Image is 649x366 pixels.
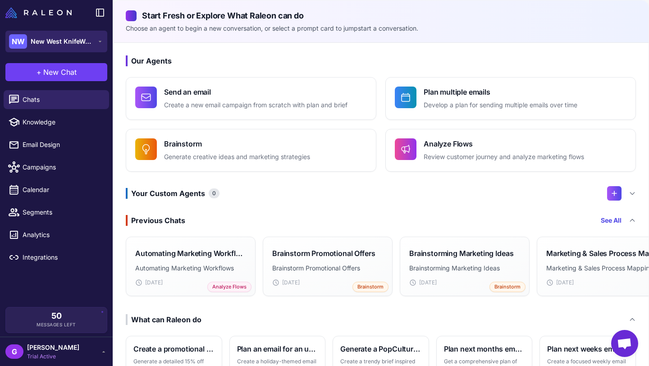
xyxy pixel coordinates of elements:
[126,23,636,33] p: Choose an agent to begin a new conversation, or select a prompt card to jumpstart a conversation.
[409,279,520,287] div: [DATE]
[272,263,383,273] p: Brainstorm Promotional Offers
[5,344,23,359] div: G
[4,248,109,267] a: Integrations
[23,95,102,105] span: Chats
[272,248,375,259] h3: Brainstorm Promotional Offers
[409,248,513,259] h3: Brainstorming Marketing Ideas
[424,100,577,110] p: Develop a plan for sending multiple emails over time
[23,185,102,195] span: Calendar
[207,282,251,292] span: Analyze Flows
[272,279,383,287] div: [DATE]
[126,129,376,172] button: BrainstormGenerate creative ideas and marketing strategies
[133,343,215,354] h3: Create a promotional brief and email
[489,282,526,292] span: Brainstorm
[424,138,584,149] h4: Analyze Flows
[164,87,347,97] h4: Send an email
[23,230,102,240] span: Analytics
[43,67,77,78] span: New Chat
[209,188,219,198] span: 0
[27,343,79,352] span: [PERSON_NAME]
[126,215,185,226] div: Previous Chats
[37,67,41,78] span: +
[444,343,525,354] h3: Plan next months emails
[51,312,62,320] span: 50
[5,63,107,81] button: +New Chat
[126,77,376,120] button: Send an emailCreate a new email campaign from scratch with plan and brief
[9,34,27,49] div: NW
[547,343,628,354] h3: Plan next weeks emails
[601,215,622,225] a: See All
[27,352,79,361] span: Trial Active
[4,113,109,132] a: Knowledge
[135,279,246,287] div: [DATE]
[31,37,94,46] span: New West KnifeWorks
[4,90,109,109] a: Chats
[385,129,636,172] button: Analyze FlowsReview customer journey and analyze marketing flows
[5,7,72,18] img: Raleon Logo
[37,321,76,328] span: Messages Left
[5,31,107,52] button: NWNew West KnifeWorks
[23,140,102,150] span: Email Design
[164,152,310,162] p: Generate creative ideas and marketing strategies
[424,87,577,97] h4: Plan multiple emails
[340,343,421,354] h3: Generate a PopCulture themed brief
[23,117,102,127] span: Knowledge
[409,263,520,273] p: Brainstorming Marketing Ideas
[126,314,201,325] div: What can Raleon do
[352,282,388,292] span: Brainstorm
[237,343,318,354] h3: Plan an email for an upcoming holiday
[23,207,102,217] span: Segments
[126,9,636,22] h2: Start Fresh or Explore What Raleon can do
[424,152,584,162] p: Review customer journey and analyze marketing flows
[5,7,75,18] a: Raleon Logo
[135,248,246,259] h3: Automating Marketing Workflows
[611,330,638,357] a: Open chat
[4,203,109,222] a: Segments
[135,263,246,273] p: Automating Marketing Workflows
[385,77,636,120] button: Plan multiple emailsDevelop a plan for sending multiple emails over time
[23,162,102,172] span: Campaigns
[4,225,109,244] a: Analytics
[4,135,109,154] a: Email Design
[4,180,109,199] a: Calendar
[164,100,347,110] p: Create a new email campaign from scratch with plan and brief
[4,158,109,177] a: Campaigns
[126,188,219,199] h3: Your Custom Agents
[126,55,636,66] h3: Our Agents
[164,138,310,149] h4: Brainstorm
[23,252,102,262] span: Integrations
